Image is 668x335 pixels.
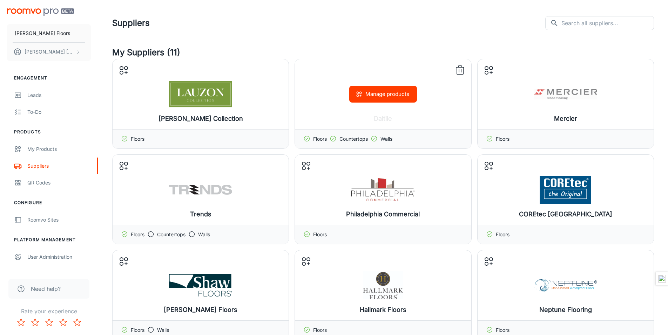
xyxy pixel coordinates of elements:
[27,253,91,261] div: User Administration
[131,231,144,238] p: Floors
[27,162,91,170] div: Suppliers
[313,135,327,143] p: Floors
[7,43,91,61] button: [PERSON_NAME] [PERSON_NAME]
[7,8,74,16] img: Roomvo PRO Beta
[198,231,210,238] p: Walls
[70,315,84,329] button: Rate 5 star
[349,86,417,103] button: Manage products
[27,91,91,99] div: Leads
[157,231,185,238] p: Countertops
[496,231,510,238] p: Floors
[27,145,91,153] div: My Products
[112,46,654,59] h4: My Suppliers (11)
[25,48,74,56] p: [PERSON_NAME] [PERSON_NAME]
[14,315,28,329] button: Rate 1 star
[7,24,91,42] button: [PERSON_NAME] Floors
[380,135,392,143] p: Walls
[56,315,70,329] button: Rate 4 star
[561,16,654,30] input: Search all suppliers...
[42,315,56,329] button: Rate 3 star
[131,135,144,143] p: Floors
[313,326,327,334] p: Floors
[27,179,91,187] div: QR Codes
[27,108,91,116] div: To-do
[28,315,42,329] button: Rate 2 star
[131,326,144,334] p: Floors
[27,216,91,224] div: Roomvo Sites
[496,135,510,143] p: Floors
[15,29,70,37] p: [PERSON_NAME] Floors
[31,285,61,293] span: Need help?
[157,326,169,334] p: Walls
[313,231,327,238] p: Floors
[496,326,510,334] p: Floors
[6,307,92,315] p: Rate your experience
[112,17,150,29] h1: Suppliers
[339,135,368,143] p: Countertops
